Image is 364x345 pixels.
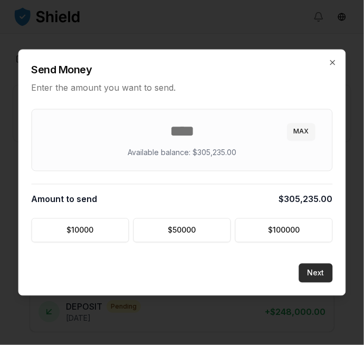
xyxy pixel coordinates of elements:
[133,218,231,243] button: $50000
[128,148,236,158] p: Available balance: $305,235.00
[235,218,333,243] button: $100000
[32,218,129,243] button: $10000
[299,264,333,283] button: Next
[279,193,333,206] span: $305,235.00
[32,82,333,94] p: Enter the amount you want to send.
[32,193,98,206] span: Amount to send
[288,123,315,140] button: MAX
[32,63,333,78] h2: Send Money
